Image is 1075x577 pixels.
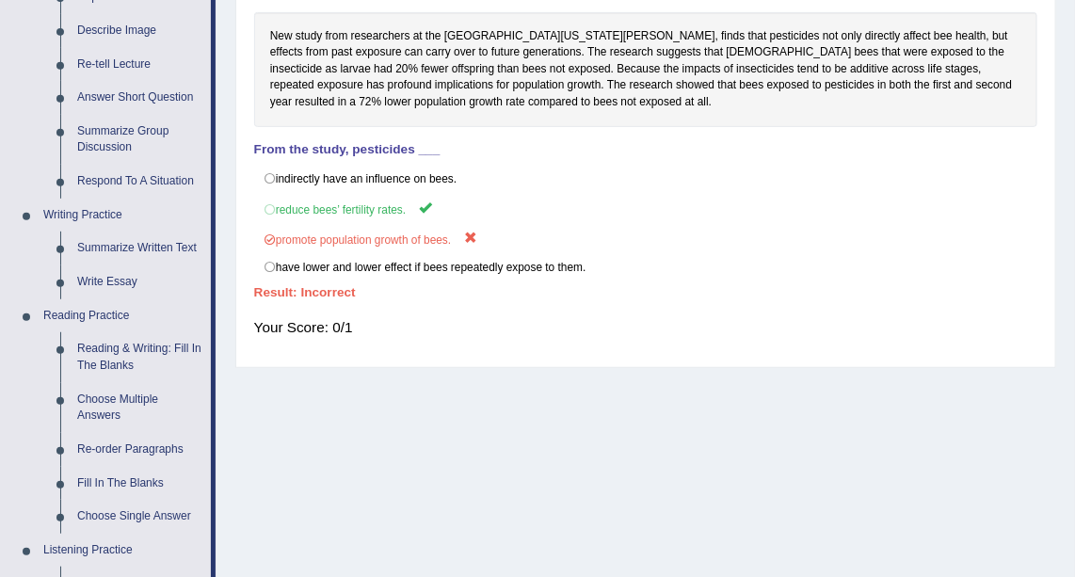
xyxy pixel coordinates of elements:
div: Your Score: 0/1 [254,308,1038,346]
a: Re-order Paragraphs [69,433,211,467]
a: Summarize Group Discussion [69,115,211,165]
a: Respond To A Situation [69,165,211,199]
label: reduce bees’ fertility rates. [254,192,1038,223]
a: Summarize Written Text [69,232,211,265]
label: indirectly have an influence on bees. [254,165,1038,193]
a: Fill In The Blanks [69,467,211,501]
a: Choose Single Answer [69,500,211,534]
a: Re-tell Lecture [69,48,211,82]
a: Write Essay [69,265,211,299]
a: Reading & Writing: Fill In The Blanks [69,332,211,382]
a: Describe Image [69,14,211,48]
div: New study from researchers at the [GEOGRAPHIC_DATA][US_STATE][PERSON_NAME], finds that pesticides... [254,12,1038,127]
label: have lower and lower effect if bees repeatedly expose to them. [254,253,1038,281]
a: Reading Practice [35,299,211,333]
h4: Result: [254,286,1038,300]
a: Listening Practice [35,534,211,568]
a: Writing Practice [35,199,211,232]
a: Choose Multiple Answers [69,383,211,433]
h4: From the study, pesticides ___ [254,143,1038,157]
a: Answer Short Question [69,81,211,115]
label: promote population growth of bees. [254,223,1038,254]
